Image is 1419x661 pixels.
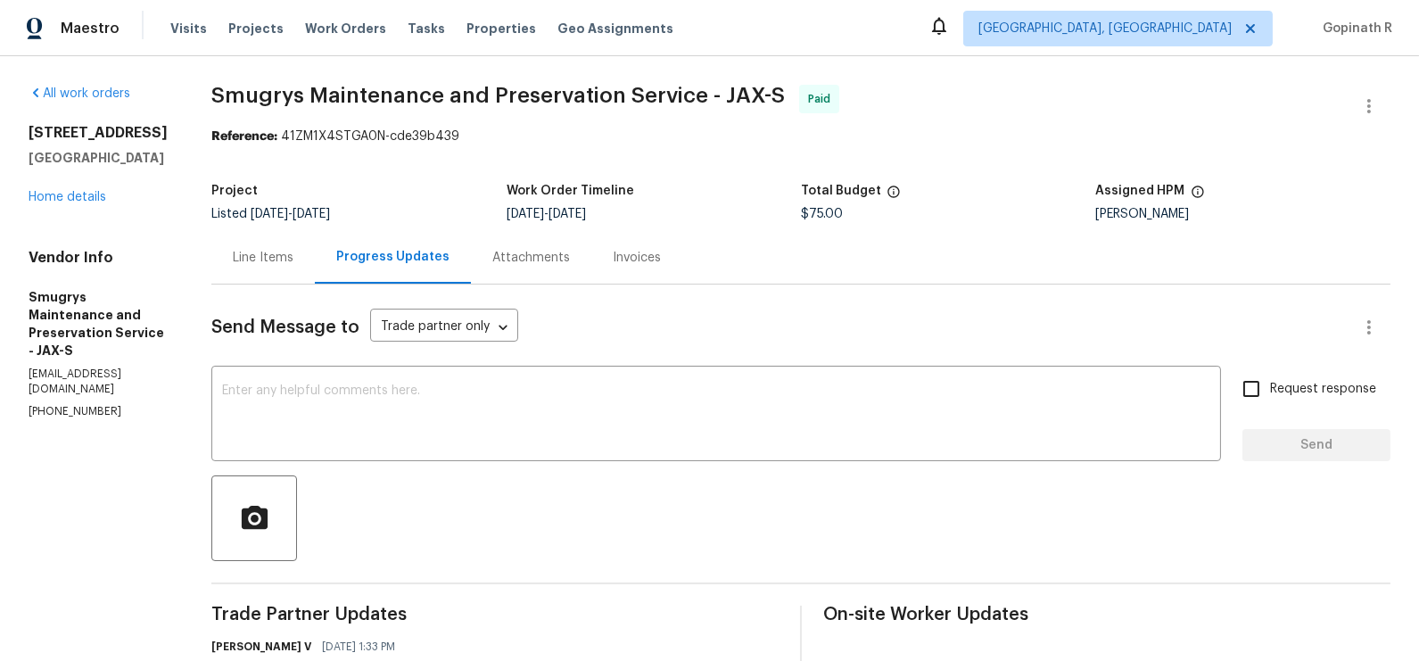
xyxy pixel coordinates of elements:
span: Work Orders [305,20,386,37]
span: [DATE] [507,208,544,220]
p: [EMAIL_ADDRESS][DOMAIN_NAME] [29,367,169,397]
span: Projects [228,20,284,37]
div: 41ZM1X4STGA0N-cde39b439 [211,128,1390,145]
a: Home details [29,191,106,203]
span: The total cost of line items that have been proposed by Opendoor. This sum includes line items th... [887,185,901,208]
span: [DATE] [251,208,288,220]
span: [GEOGRAPHIC_DATA], [GEOGRAPHIC_DATA] [978,20,1232,37]
span: Maestro [61,20,120,37]
span: Visits [170,20,207,37]
span: Send Message to [211,318,359,336]
span: Listed [211,208,330,220]
span: [DATE] 1:33 PM [322,638,395,656]
span: - [251,208,330,220]
h4: Vendor Info [29,249,169,267]
h6: [PERSON_NAME] V [211,638,311,656]
h5: Assigned HPM [1096,185,1185,197]
span: Trade Partner Updates [211,606,779,624]
b: Reference: [211,130,277,143]
span: Request response [1270,380,1376,399]
span: The hpm assigned to this work order. [1191,185,1205,208]
span: $75.00 [801,208,843,220]
span: Paid [808,90,837,108]
h5: Project [211,185,258,197]
span: Tasks [408,22,445,35]
p: [PHONE_NUMBER] [29,404,169,419]
h5: Work Order Timeline [507,185,634,197]
div: Attachments [492,249,570,267]
span: [DATE] [549,208,586,220]
span: On-site Worker Updates [823,606,1390,624]
span: Properties [466,20,536,37]
div: Progress Updates [336,248,450,266]
span: Smugrys Maintenance and Preservation Service - JAX-S [211,85,785,106]
h5: Smugrys Maintenance and Preservation Service - JAX-S [29,288,169,359]
h5: Total Budget [801,185,881,197]
h2: [STREET_ADDRESS] [29,124,169,142]
span: Geo Assignments [557,20,673,37]
span: Gopinath R [1316,20,1392,37]
div: Invoices [613,249,661,267]
a: All work orders [29,87,130,100]
h5: [GEOGRAPHIC_DATA] [29,149,169,167]
div: Line Items [233,249,293,267]
span: [DATE] [293,208,330,220]
span: - [507,208,586,220]
div: [PERSON_NAME] [1096,208,1390,220]
div: Trade partner only [370,313,518,343]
